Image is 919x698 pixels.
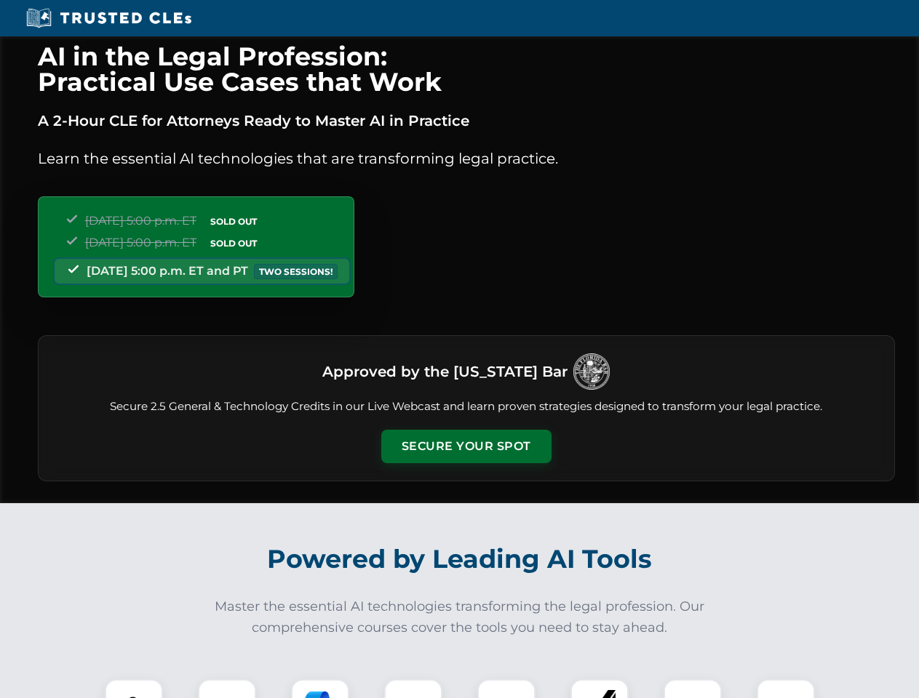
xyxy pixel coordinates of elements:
h3: Approved by the [US_STATE] Bar [322,358,568,385]
p: Master the essential AI technologies transforming the legal profession. Our comprehensive courses... [205,596,715,638]
img: Trusted CLEs [22,7,196,29]
span: [DATE] 5:00 p.m. ET [85,236,196,249]
span: SOLD OUT [205,236,262,251]
p: Secure 2.5 General & Technology Credits in our Live Webcast and learn proven strategies designed ... [56,398,877,415]
img: Logo [573,353,610,390]
span: SOLD OUT [205,214,262,229]
button: Secure Your Spot [381,430,552,463]
h2: Powered by Leading AI Tools [57,534,863,585]
h1: AI in the Legal Profession: Practical Use Cases that Work [38,44,895,95]
p: A 2-Hour CLE for Attorneys Ready to Master AI in Practice [38,109,895,132]
span: [DATE] 5:00 p.m. ET [85,214,196,228]
p: Learn the essential AI technologies that are transforming legal practice. [38,147,895,170]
